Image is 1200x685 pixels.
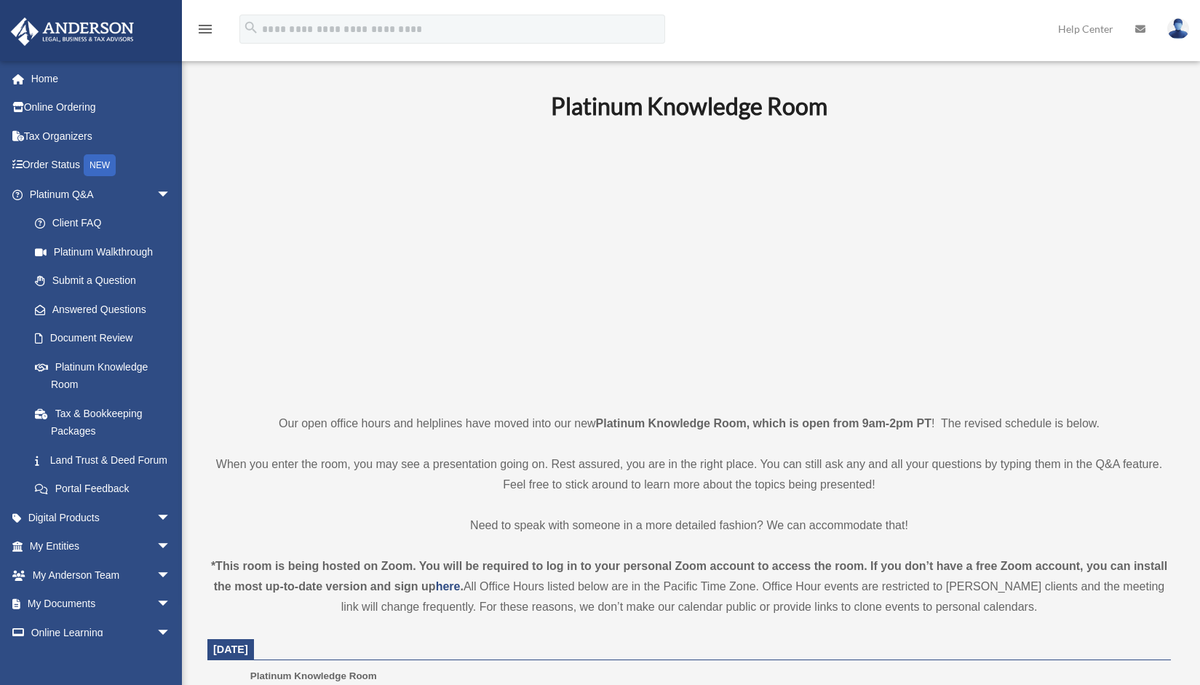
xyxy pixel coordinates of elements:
[156,561,186,590] span: arrow_drop_down
[596,417,931,429] strong: Platinum Knowledge Room, which is open from 9am-2pm PT
[156,532,186,562] span: arrow_drop_down
[20,295,193,324] a: Answered Questions
[84,154,116,176] div: NEW
[20,475,193,504] a: Portal Feedback
[156,590,186,619] span: arrow_drop_down
[10,151,193,181] a: Order StatusNEW
[20,399,193,446] a: Tax & Bookkeeping Packages
[460,580,463,593] strong: .
[10,93,193,122] a: Online Ordering
[20,237,193,266] a: Platinum Walkthrough
[243,20,259,36] i: search
[10,64,193,93] a: Home
[207,515,1171,536] p: Need to speak with someone in a more detailed fashion? We can accommodate that!
[10,122,193,151] a: Tax Organizers
[7,17,138,46] img: Anderson Advisors Platinum Portal
[551,92,827,120] b: Platinum Knowledge Room
[20,352,186,399] a: Platinum Knowledge Room
[10,503,193,532] a: Digital Productsarrow_drop_down
[20,266,193,296] a: Submit a Question
[250,670,377,681] span: Platinum Knowledge Room
[213,644,248,655] span: [DATE]
[156,180,186,210] span: arrow_drop_down
[196,20,214,38] i: menu
[1167,18,1189,39] img: User Pic
[207,454,1171,495] p: When you enter the room, you may see a presentation going on. Rest assured, you are in the right ...
[436,580,461,593] a: here
[20,446,193,475] a: Land Trust & Deed Forum
[10,618,193,647] a: Online Learningarrow_drop_down
[471,140,907,387] iframe: 231110_Toby_KnowledgeRoom
[211,560,1167,593] strong: *This room is being hosted on Zoom. You will be required to log in to your personal Zoom account ...
[156,618,186,648] span: arrow_drop_down
[20,209,193,238] a: Client FAQ
[10,180,193,209] a: Platinum Q&Aarrow_drop_down
[10,532,193,561] a: My Entitiesarrow_drop_down
[207,556,1171,617] div: All Office Hours listed below are in the Pacific Time Zone. Office Hour events are restricted to ...
[156,503,186,533] span: arrow_drop_down
[20,324,193,353] a: Document Review
[207,413,1171,434] p: Our open office hours and helplines have moved into our new ! The revised schedule is below.
[10,561,193,590] a: My Anderson Teamarrow_drop_down
[10,590,193,619] a: My Documentsarrow_drop_down
[196,25,214,38] a: menu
